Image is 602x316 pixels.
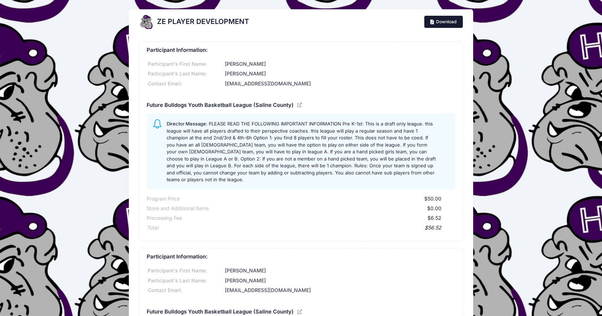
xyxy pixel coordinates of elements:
[147,224,158,232] div: Total
[224,80,455,88] div: [EMAIL_ADDRESS][DOMAIN_NAME]
[224,287,455,294] div: [EMAIL_ADDRESS][DOMAIN_NAME]
[147,195,180,203] div: Program Price
[147,70,224,78] div: Participant's Last Name:
[147,309,294,315] h5: Future Bulldogs Youth Basketball League (Saline County)
[224,277,455,285] div: [PERSON_NAME]
[147,205,209,212] div: Store and Additional Items
[182,214,441,222] div: $6.52
[167,121,207,127] span: Director Message:
[158,224,441,232] div: $56.52
[147,102,294,109] h5: Future Bulldogs Youth Basketball League (Saline County)
[297,308,303,315] a: View Registration Details
[147,60,224,68] div: Participant's First Name:
[147,287,224,294] div: Contact Email:
[424,196,441,202] span: $50.00
[147,214,182,222] div: Processing Fee
[147,80,224,88] div: Contact Email:
[167,121,436,182] span: PLEASE READ THE FOLLOWING IMPORTANT INFORMATION Pre K-1st: This is a draft only league. this leag...
[209,205,441,212] div: $0.00
[157,18,249,26] h2: ZE PLAYER DEVELOPMENT
[424,16,463,28] a: Download
[297,102,303,108] a: View Registration Details
[224,60,455,68] div: [PERSON_NAME]
[147,277,224,285] div: Participant's Last Name:
[147,47,455,54] h5: Participant Information:
[224,70,455,78] div: [PERSON_NAME]
[147,254,455,260] h5: Participant Information:
[147,267,224,275] div: Participant's First Name:
[224,267,455,275] div: [PERSON_NAME]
